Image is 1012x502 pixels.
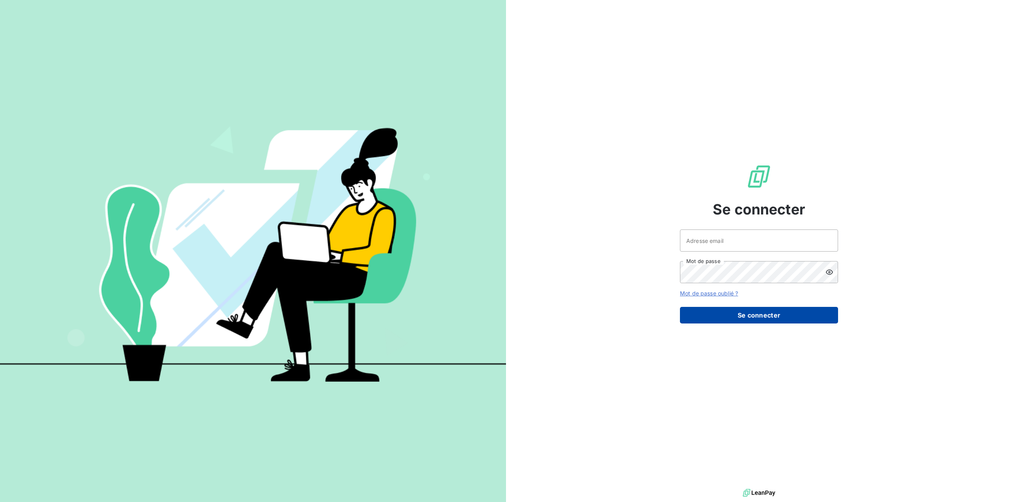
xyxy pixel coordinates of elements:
[743,487,775,499] img: logo
[746,164,772,189] img: Logo LeanPay
[680,290,738,297] a: Mot de passe oublié ?
[680,229,838,252] input: placeholder
[680,307,838,323] button: Se connecter
[713,199,805,220] span: Se connecter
